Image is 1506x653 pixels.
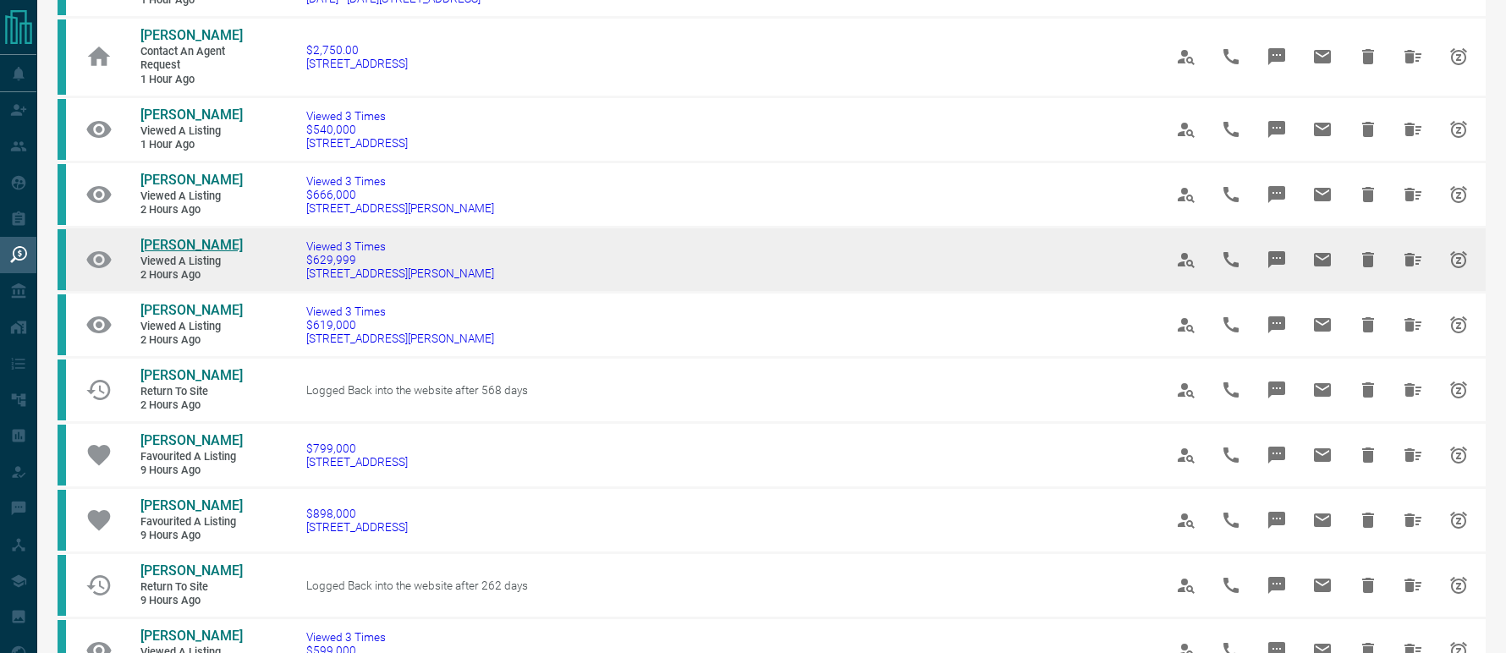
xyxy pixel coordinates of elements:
[1211,500,1251,541] span: Call
[1302,109,1343,150] span: Email
[140,497,243,513] span: [PERSON_NAME]
[1438,305,1479,345] span: Snooze
[140,27,243,43] span: [PERSON_NAME]
[1393,305,1433,345] span: Hide All from Mary Marcel
[140,464,242,478] span: 9 hours ago
[140,562,243,579] span: [PERSON_NAME]
[306,579,528,592] span: Logged Back into the website after 262 days
[140,497,242,515] a: [PERSON_NAME]
[306,507,408,520] span: $898,000
[1211,435,1251,475] span: Call
[1302,239,1343,280] span: Email
[1166,174,1206,215] span: View Profile
[140,333,242,348] span: 2 hours ago
[1393,109,1433,150] span: Hide All from Mary Marcel
[1348,174,1388,215] span: Hide
[1256,109,1297,150] span: Message
[140,124,242,139] span: Viewed a Listing
[1348,36,1388,77] span: Hide
[306,442,408,455] span: $799,000
[306,174,494,215] a: Viewed 3 Times$666,000[STREET_ADDRESS][PERSON_NAME]
[1166,565,1206,606] span: View Profile
[1211,239,1251,280] span: Call
[306,630,408,644] span: Viewed 3 Times
[306,383,528,397] span: Logged Back into the website after 568 days
[140,27,242,45] a: [PERSON_NAME]
[1256,500,1297,541] span: Message
[58,425,66,486] div: condos.ca
[306,239,494,253] span: Viewed 3 Times
[306,455,408,469] span: [STREET_ADDRESS]
[1438,239,1479,280] span: Snooze
[306,507,408,534] a: $898,000[STREET_ADDRESS]
[1166,370,1206,410] span: View Profile
[1211,370,1251,410] span: Call
[1211,305,1251,345] span: Call
[306,43,408,70] a: $2,750.00[STREET_ADDRESS]
[140,107,242,124] a: [PERSON_NAME]
[140,628,243,644] span: [PERSON_NAME]
[1348,305,1388,345] span: Hide
[1166,239,1206,280] span: View Profile
[140,138,242,152] span: 1 hour ago
[140,237,243,253] span: [PERSON_NAME]
[1256,305,1297,345] span: Message
[1302,435,1343,475] span: Email
[1438,370,1479,410] span: Snooze
[58,164,66,225] div: condos.ca
[306,123,408,136] span: $540,000
[306,442,408,469] a: $799,000[STREET_ADDRESS]
[1256,565,1297,606] span: Message
[1393,370,1433,410] span: Hide All from Ginette Pepin
[140,255,242,269] span: Viewed a Listing
[1438,435,1479,475] span: Snooze
[58,99,66,160] div: condos.ca
[58,229,66,290] div: condos.ca
[1393,435,1433,475] span: Hide All from Jamila Barrett
[1438,109,1479,150] span: Snooze
[1166,109,1206,150] span: View Profile
[1348,565,1388,606] span: Hide
[140,450,242,464] span: Favourited a Listing
[140,515,242,530] span: Favourited a Listing
[1256,174,1297,215] span: Message
[140,562,242,580] a: [PERSON_NAME]
[140,189,242,204] span: Viewed a Listing
[140,367,242,385] a: [PERSON_NAME]
[1438,500,1479,541] span: Snooze
[1393,174,1433,215] span: Hide All from Mary Marcel
[58,359,66,420] div: condos.ca
[1256,36,1297,77] span: Message
[140,302,242,320] a: [PERSON_NAME]
[140,385,242,399] span: Return to Site
[306,253,494,266] span: $629,999
[1348,500,1388,541] span: Hide
[1302,565,1343,606] span: Email
[1348,239,1388,280] span: Hide
[140,268,242,283] span: 2 hours ago
[1302,500,1343,541] span: Email
[140,594,242,608] span: 9 hours ago
[1302,305,1343,345] span: Email
[1302,370,1343,410] span: Email
[306,239,494,280] a: Viewed 3 Times$629,999[STREET_ADDRESS][PERSON_NAME]
[140,237,242,255] a: [PERSON_NAME]
[306,305,494,345] a: Viewed 3 Times$619,000[STREET_ADDRESS][PERSON_NAME]
[306,136,408,150] span: [STREET_ADDRESS]
[306,520,408,534] span: [STREET_ADDRESS]
[1256,435,1297,475] span: Message
[306,174,494,188] span: Viewed 3 Times
[1393,36,1433,77] span: Hide All from Ron Whitehall
[306,188,494,201] span: $666,000
[1393,565,1433,606] span: Hide All from Karan Ubhrani
[1348,435,1388,475] span: Hide
[140,172,242,189] a: [PERSON_NAME]
[140,628,242,645] a: [PERSON_NAME]
[1393,500,1433,541] span: Hide All from Jamila Barrett
[140,432,242,450] a: [PERSON_NAME]
[1211,565,1251,606] span: Call
[58,490,66,551] div: condos.ca
[1302,36,1343,77] span: Email
[306,305,494,318] span: Viewed 3 Times
[306,318,494,332] span: $619,000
